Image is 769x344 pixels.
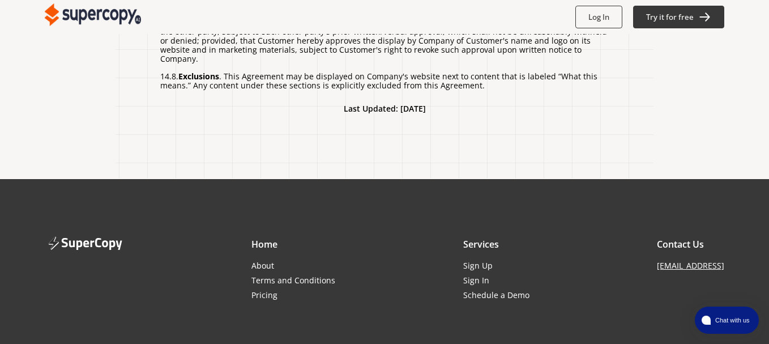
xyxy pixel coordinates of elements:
[463,291,529,300] a: Schedule a Demo
[711,316,752,325] span: Chat with us
[657,236,724,253] h2: Contact Us
[695,307,759,334] button: atlas-launcher
[575,6,622,28] button: Log In
[251,275,335,286] a: Terms and Conditions
[463,261,529,270] a: Sign Up
[251,260,274,271] a: About
[463,290,529,300] a: Schedule a Demo
[251,276,335,285] a: Terms and Conditions
[344,103,426,114] b: Last Updated: [DATE]
[463,236,529,253] h2: Services
[251,291,335,300] a: Pricing
[657,260,724,271] a: [EMAIL_ADDRESS]
[251,290,277,300] a: Pricing
[45,3,141,26] img: Close
[160,72,609,90] p: 14.8. . This Agreement may be displayed on Company's website next to content that is labeled “Wha...
[251,236,335,253] h2: Home
[160,18,609,63] p: 14.7. . Either party may issue publicity or general marketing communications concerning its invol...
[45,236,124,253] img: Close
[588,12,609,22] b: Log In
[251,261,335,270] a: About
[657,261,724,270] a: [EMAIL_ADDRESS]
[463,260,493,271] a: Sign Up
[463,275,489,286] a: Sign In
[633,6,725,28] button: Try it for free
[646,12,694,22] b: Try it for free
[463,276,529,285] a: Sign In
[178,71,219,82] span: Exclusions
